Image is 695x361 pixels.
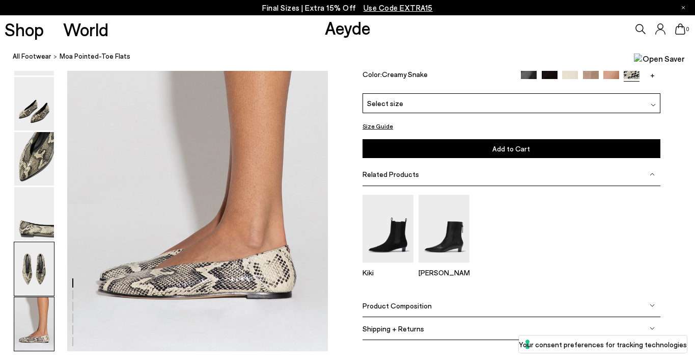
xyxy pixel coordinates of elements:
[519,339,687,350] label: Your consent preferences for tracking technologies
[13,51,51,62] a: All Footwear
[14,77,54,131] img: Moa Pointed-Toe Flats - Image 2
[363,70,511,82] div: Color:
[60,51,130,62] span: Moa Pointed-Toe Flats
[325,17,371,38] a: Aeyde
[363,268,413,277] p: Kiki
[382,70,428,79] span: Creamy Snake
[14,297,54,351] img: Moa Pointed-Toe Flats - Image 6
[363,120,393,133] button: Size Guide
[363,139,660,158] button: Add to Cart
[63,20,108,38] a: World
[14,187,54,241] img: Moa Pointed-Toe Flats - Image 4
[645,70,660,79] a: +
[13,43,695,71] nav: breadcrumb
[634,54,685,63] img: Open Saver
[650,303,655,308] img: svg%3E
[367,98,403,109] span: Select size
[650,326,655,331] img: svg%3E
[685,27,690,32] span: 0
[519,336,687,353] button: Your consent preferences for tracking technologies
[363,170,419,178] span: Related Products
[419,255,469,277] a: Harriet Pointed Ankle Boots [PERSON_NAME]
[363,301,432,310] span: Product Composition
[419,195,469,263] img: Harriet Pointed Ankle Boots
[14,132,54,186] img: Moa Pointed-Toe Flats - Image 3
[419,268,469,277] p: [PERSON_NAME]
[5,20,44,38] a: Shop
[363,195,413,263] img: Kiki Suede Chelsea Boots
[363,255,413,277] a: Kiki Suede Chelsea Boots Kiki
[363,324,424,333] span: Shipping + Returns
[364,3,433,12] span: Navigate to /collections/ss25-final-sizes
[14,242,54,296] img: Moa Pointed-Toe Flats - Image 5
[492,144,530,153] span: Add to Cart
[675,23,685,35] a: 0
[651,102,656,108] img: svg%3E
[262,2,433,14] p: Final Sizes | Extra 15% Off
[650,172,655,177] img: svg%3E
